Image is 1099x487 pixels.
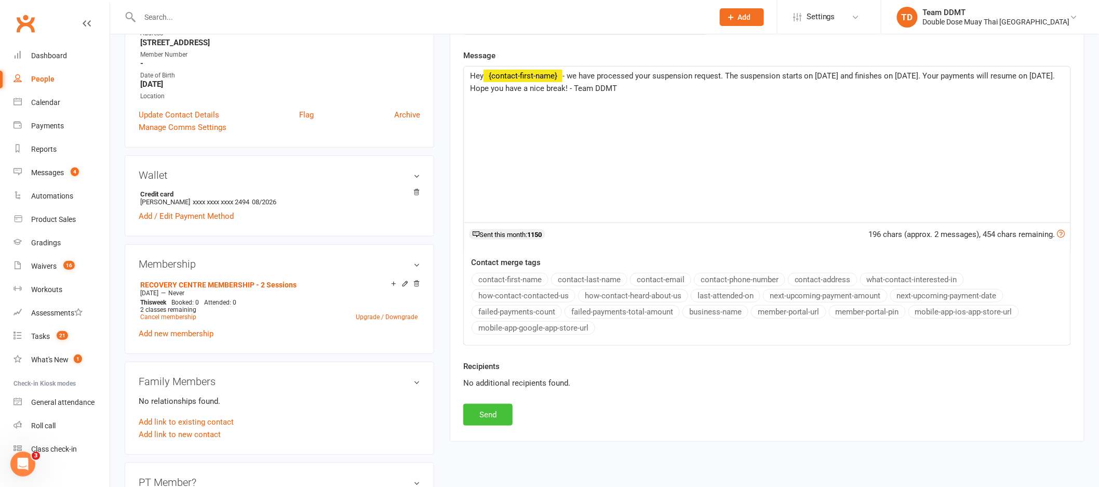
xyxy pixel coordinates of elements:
div: Assessments [31,309,83,317]
button: how-contact-heard-about-us [578,289,688,302]
span: [DATE] [140,289,158,297]
a: Payments [14,114,110,138]
div: TD [897,7,918,28]
p: No relationships found. [139,395,420,407]
div: 196 chars (approx. 2 messages), 454 chars remaining. [869,228,1065,241]
li: [PERSON_NAME] [139,189,420,207]
strong: [STREET_ADDRESS] [140,38,420,47]
a: Upgrade / Downgrade [356,313,418,321]
a: What's New1 [14,348,110,372]
a: Flag [299,109,314,121]
a: People [14,68,110,91]
div: What's New [31,356,69,364]
div: Dashboard [31,51,67,60]
div: People [31,75,55,83]
button: member-portal-url [751,305,826,319]
span: Booked: 0 [171,299,199,306]
a: Roll call [14,414,110,438]
a: Add link to existing contact [139,416,234,428]
div: Payments [31,122,64,130]
span: 4 [71,167,79,176]
a: Archive [394,109,420,121]
div: Gradings [31,239,61,247]
iframe: Intercom live chat [10,452,35,477]
div: Date of Birth [140,71,420,81]
button: failed-payments-count [472,305,562,319]
label: Message [463,49,495,62]
div: week [138,299,169,306]
div: Tasks [31,332,50,340]
span: - we have processed your suspension request. The suspension starts on [DATE] and finishes on [DAT... [470,71,1057,93]
button: last-attended-on [691,289,760,302]
div: Location [140,91,420,101]
button: member-portal-pin [829,305,906,319]
a: Add link to new contact [139,428,221,441]
div: — [138,289,420,297]
a: Tasks 21 [14,325,110,348]
div: General attendance [31,398,95,406]
strong: [DATE] [140,80,420,89]
button: business-name [682,305,748,319]
button: next-upcoming-payment-amount [763,289,888,302]
button: mobile-app-google-app-store-url [472,321,595,335]
a: Gradings [14,231,110,255]
div: Messages [31,168,64,177]
a: Add / Edit Payment Method [139,210,234,222]
div: Product Sales [31,215,76,223]
h3: Family Members [139,376,420,387]
div: Automations [31,192,73,200]
button: contact-last-name [551,273,627,286]
div: Team DDMT [923,8,1070,17]
a: Product Sales [14,208,110,231]
h3: Wallet [139,169,420,181]
div: No additional recipients found. [463,377,1071,389]
span: 2 classes remaining [140,306,196,313]
button: contact-first-name [472,273,548,286]
a: Workouts [14,278,110,301]
span: 3 [32,452,40,460]
span: Hey [470,71,484,81]
a: General attendance kiosk mode [14,391,110,414]
a: Calendar [14,91,110,114]
a: RECOVERY CENTRE MEMBERSHIP - 2 Sessions [140,281,297,289]
div: Roll call [31,422,56,430]
a: Messages 4 [14,161,110,185]
h3: Membership [139,258,420,270]
a: Cancel membership [140,313,196,321]
input: Search... [137,10,706,24]
button: Add [720,8,764,26]
a: Waivers 16 [14,255,110,278]
div: Calendar [31,98,60,107]
span: Add [738,13,751,21]
div: Class check-in [31,445,77,453]
span: 21 [57,331,68,340]
span: xxxx xxxx xxxx 2494 [193,198,249,206]
div: Reports [31,145,57,153]
span: Attended: 0 [204,299,236,306]
span: 08/2026 [252,198,276,206]
button: next-upcoming-payment-date [890,289,1003,302]
div: Double Dose Muay Thai [GEOGRAPHIC_DATA] [923,17,1070,27]
button: failed-payments-total-amount [565,305,680,319]
button: mobile-app-ios-app-store-url [908,305,1019,319]
a: Add new membership [139,329,213,338]
a: Manage Comms Settings [139,121,226,134]
div: Sent this month: [469,229,545,240]
strong: - [140,59,420,68]
div: Member Number [140,50,420,60]
a: Reports [14,138,110,161]
label: Recipients [463,360,500,373]
strong: 1150 [527,231,542,239]
a: Assessments [14,301,110,325]
span: Settings [807,5,835,29]
span: Never [168,289,184,297]
button: contact-email [630,273,691,286]
a: Dashboard [14,44,110,68]
span: 16 [63,261,75,270]
a: Class kiosk mode [14,438,110,461]
a: Update Contact Details [139,109,219,121]
a: Clubworx [12,10,38,36]
button: contact-address [788,273,857,286]
div: Workouts [31,285,62,294]
span: This [140,299,152,306]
